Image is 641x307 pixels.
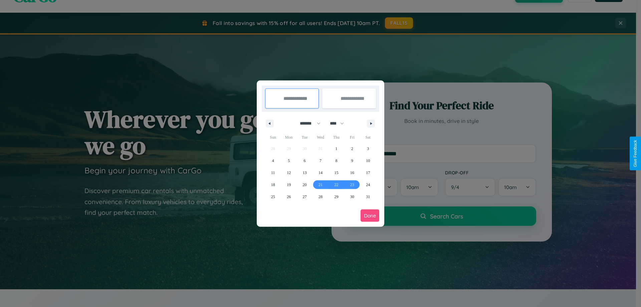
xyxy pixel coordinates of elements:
button: 30 [344,191,360,203]
span: 21 [318,179,323,191]
button: 28 [312,191,328,203]
button: 4 [265,155,281,167]
button: 26 [281,191,296,203]
span: 26 [287,191,291,203]
span: 9 [351,155,353,167]
div: Give Feedback [633,140,638,167]
button: 19 [281,179,296,191]
span: 6 [304,155,306,167]
span: Tue [297,132,312,143]
span: 28 [318,191,323,203]
button: 7 [312,155,328,167]
span: 8 [335,155,337,167]
button: 17 [360,167,376,179]
span: 7 [319,155,322,167]
span: 31 [366,191,370,203]
span: 4 [272,155,274,167]
span: Sun [265,132,281,143]
button: 23 [344,179,360,191]
button: 15 [329,167,344,179]
span: Sat [360,132,376,143]
button: 27 [297,191,312,203]
button: 24 [360,179,376,191]
button: 9 [344,155,360,167]
button: 5 [281,155,296,167]
button: 16 [344,167,360,179]
button: Done [361,209,379,222]
span: 18 [271,179,275,191]
span: Thu [329,132,344,143]
span: 11 [271,167,275,179]
span: 14 [318,167,323,179]
span: 2 [351,143,353,155]
span: 27 [303,191,307,203]
button: 22 [329,179,344,191]
button: 10 [360,155,376,167]
button: 29 [329,191,344,203]
button: 21 [312,179,328,191]
button: 13 [297,167,312,179]
button: 1 [329,143,344,155]
button: 18 [265,179,281,191]
span: Fri [344,132,360,143]
button: 31 [360,191,376,203]
button: 25 [265,191,281,203]
span: 3 [367,143,369,155]
span: 23 [350,179,354,191]
button: 11 [265,167,281,179]
button: 6 [297,155,312,167]
span: 10 [366,155,370,167]
span: Wed [312,132,328,143]
span: 20 [303,179,307,191]
span: Mon [281,132,296,143]
button: 2 [344,143,360,155]
span: 12 [287,167,291,179]
span: 5 [288,155,290,167]
span: 29 [334,191,338,203]
button: 3 [360,143,376,155]
span: 16 [350,167,354,179]
button: 12 [281,167,296,179]
span: 17 [366,167,370,179]
span: 15 [334,167,338,179]
span: 1 [335,143,337,155]
span: 19 [287,179,291,191]
button: 8 [329,155,344,167]
span: 25 [271,191,275,203]
span: 30 [350,191,354,203]
button: 20 [297,179,312,191]
span: 22 [334,179,338,191]
button: 14 [312,167,328,179]
span: 24 [366,179,370,191]
span: 13 [303,167,307,179]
